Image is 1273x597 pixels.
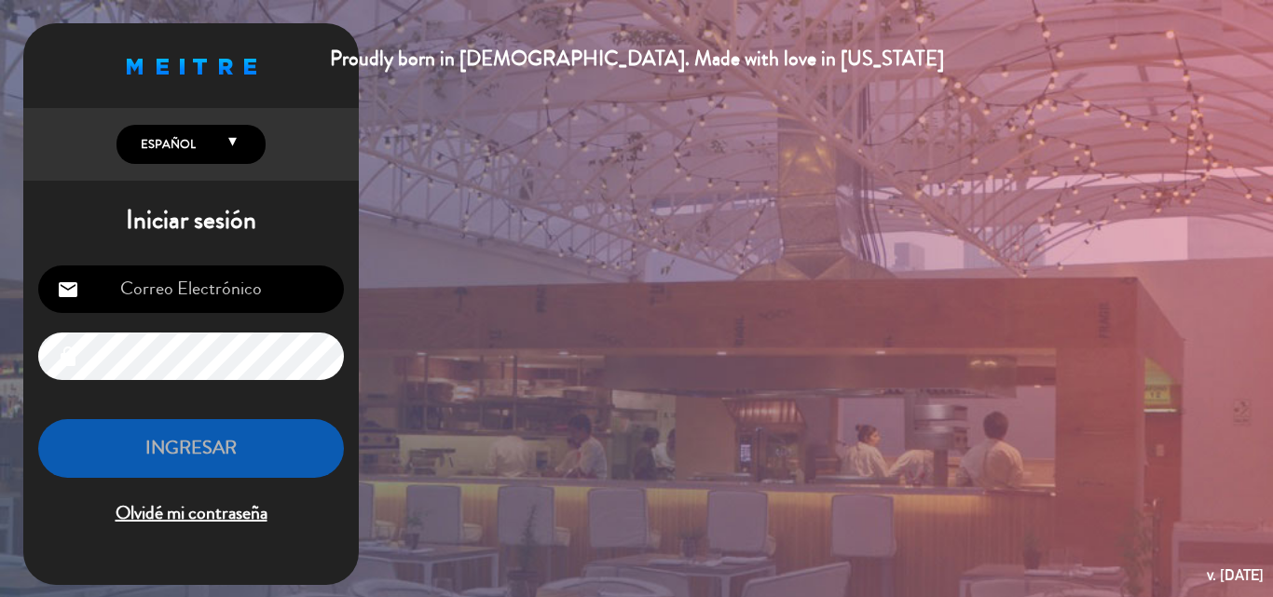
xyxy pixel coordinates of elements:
[136,135,196,154] span: Español
[38,265,344,313] input: Correo Electrónico
[38,498,344,529] span: Olvidé mi contraseña
[23,205,359,237] h1: Iniciar sesión
[38,419,344,478] button: INGRESAR
[57,346,79,368] i: lock
[57,278,79,301] i: email
[1207,563,1264,588] div: v. [DATE]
